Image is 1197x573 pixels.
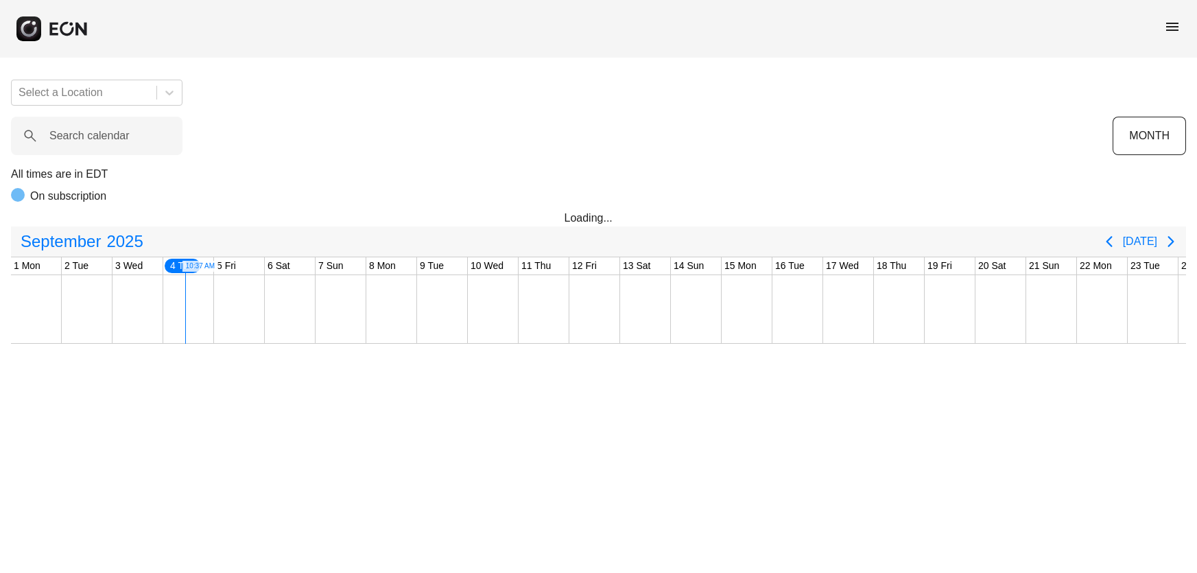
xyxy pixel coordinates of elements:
div: 13 Sat [620,257,653,274]
p: On subscription [30,188,106,204]
div: 5 Fri [214,257,239,274]
div: 20 Sat [975,257,1008,274]
div: 14 Sun [671,257,707,274]
div: 19 Fri [925,257,955,274]
span: September [18,228,104,255]
div: 18 Thu [874,257,909,274]
div: 22 Mon [1077,257,1115,274]
p: All times are in EDT [11,166,1186,183]
div: 6 Sat [265,257,293,274]
div: 12 Fri [569,257,600,274]
button: Previous page [1095,228,1123,255]
div: 11 Thu [519,257,554,274]
div: Loading... [565,210,633,226]
div: 1 Mon [11,257,43,274]
div: 3 Wed [112,257,145,274]
div: 9 Tue [417,257,447,274]
button: [DATE] [1123,229,1157,254]
button: MONTH [1113,117,1186,155]
div: 2 Tue [62,257,91,274]
label: Search calendar [49,128,130,144]
div: 10 Wed [468,257,506,274]
div: 4 Thu [163,257,202,274]
div: 17 Wed [823,257,862,274]
div: 23 Tue [1128,257,1163,274]
div: 7 Sun [316,257,346,274]
div: 15 Mon [722,257,759,274]
div: 21 Sun [1026,257,1062,274]
div: 8 Mon [366,257,399,274]
span: 2025 [104,228,145,255]
button: Next page [1157,228,1185,255]
div: 16 Tue [772,257,807,274]
button: September2025 [12,228,152,255]
span: menu [1164,19,1181,35]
